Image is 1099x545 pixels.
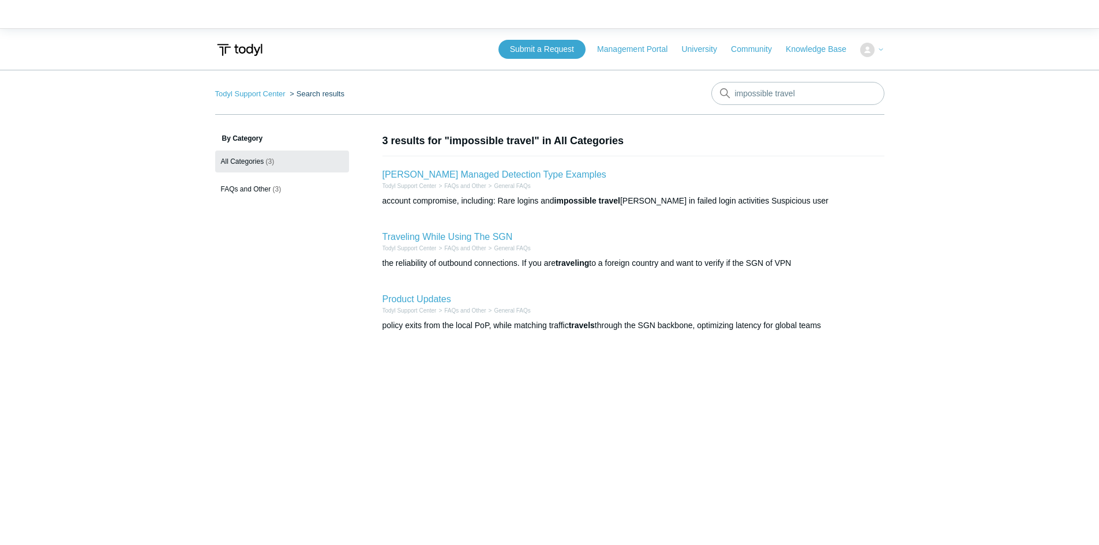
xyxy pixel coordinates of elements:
a: FAQs and Other [444,307,486,314]
span: All Categories [221,157,264,166]
a: Submit a Request [498,40,586,59]
a: Todyl Support Center [382,183,437,189]
li: Todyl Support Center [382,182,437,190]
a: General FAQs [494,245,530,251]
li: Todyl Support Center [382,244,437,253]
li: Todyl Support Center [382,306,437,315]
div: account compromise, including: Rare logins and [PERSON_NAME] in failed login activities Suspiciou... [382,195,884,207]
a: University [681,43,728,55]
a: All Categories (3) [215,151,349,172]
a: Knowledge Base [786,43,858,55]
span: FAQs and Other [221,185,271,193]
a: FAQs and Other [444,245,486,251]
div: the reliability of outbound connections. If you are to a foreign country and want to verify if th... [382,257,884,269]
span: (3) [266,157,275,166]
a: Community [731,43,783,55]
a: General FAQs [494,307,530,314]
a: General FAQs [494,183,530,189]
li: Search results [287,89,344,98]
img: Todyl Support Center Help Center home page [215,39,264,61]
div: policy exits from the local PoP, while matching traffic through the SGN backbone, optimizing late... [382,320,884,332]
h1: 3 results for "impossible travel" in All Categories [382,133,884,149]
a: Todyl Support Center [382,245,437,251]
li: FAQs and Other [436,306,486,315]
a: Todyl Support Center [215,89,286,98]
a: [PERSON_NAME] Managed Detection Type Examples [382,170,606,179]
a: FAQs and Other [444,183,486,189]
li: General FAQs [486,182,531,190]
a: Product Updates [382,294,451,304]
li: FAQs and Other [436,244,486,253]
a: FAQs and Other (3) [215,178,349,200]
li: General FAQs [486,244,531,253]
a: Management Portal [597,43,679,55]
h3: By Category [215,133,349,144]
em: impossible travel [554,196,620,205]
a: Todyl Support Center [382,307,437,314]
em: traveling [556,258,589,268]
a: Traveling While Using The SGN [382,232,513,242]
span: (3) [273,185,282,193]
li: FAQs and Other [436,182,486,190]
em: travels [569,321,595,330]
input: Search [711,82,884,105]
li: Todyl Support Center [215,89,288,98]
li: General FAQs [486,306,531,315]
